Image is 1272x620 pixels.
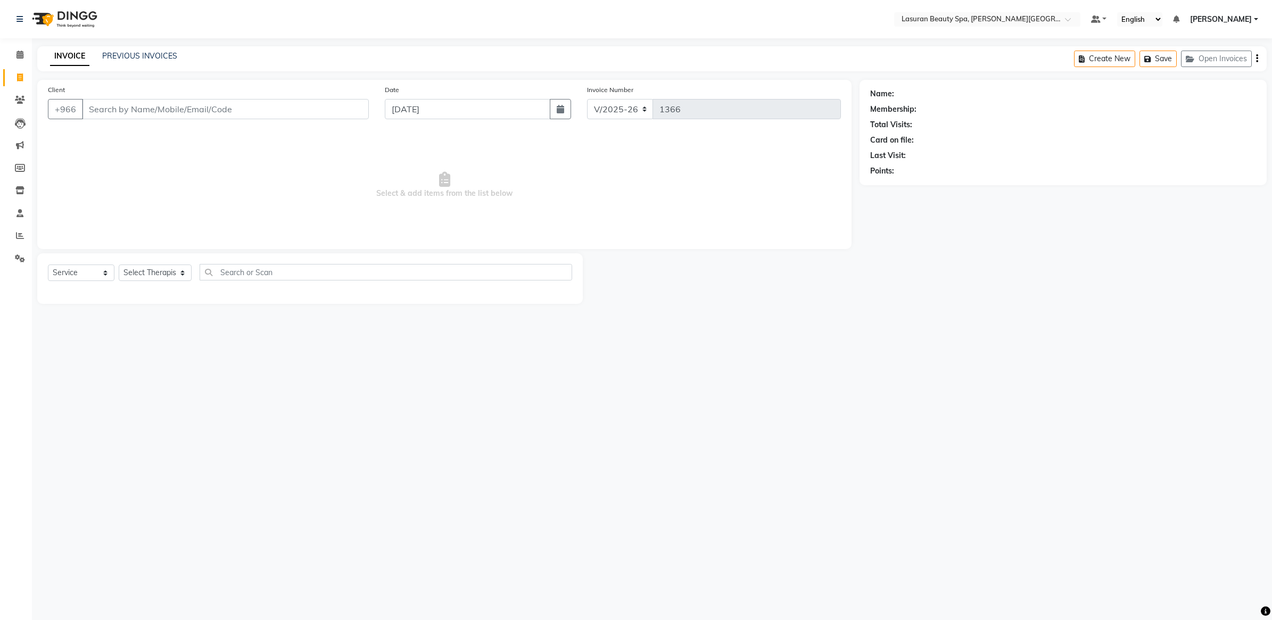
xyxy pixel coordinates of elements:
[50,47,89,66] a: INVOICE
[200,264,572,280] input: Search or Scan
[82,99,369,119] input: Search by Name/Mobile/Email/Code
[870,119,912,130] div: Total Visits:
[1139,51,1177,67] button: Save
[48,99,83,119] button: +966
[27,4,100,34] img: logo
[870,135,914,146] div: Card on file:
[870,150,906,161] div: Last Visit:
[1074,51,1135,67] button: Create New
[48,132,841,238] span: Select & add items from the list below
[870,88,894,100] div: Name:
[385,85,399,95] label: Date
[1190,14,1252,25] span: [PERSON_NAME]
[1181,51,1252,67] button: Open Invoices
[870,166,894,177] div: Points:
[48,85,65,95] label: Client
[587,85,633,95] label: Invoice Number
[870,104,916,115] div: Membership:
[102,51,177,61] a: PREVIOUS INVOICES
